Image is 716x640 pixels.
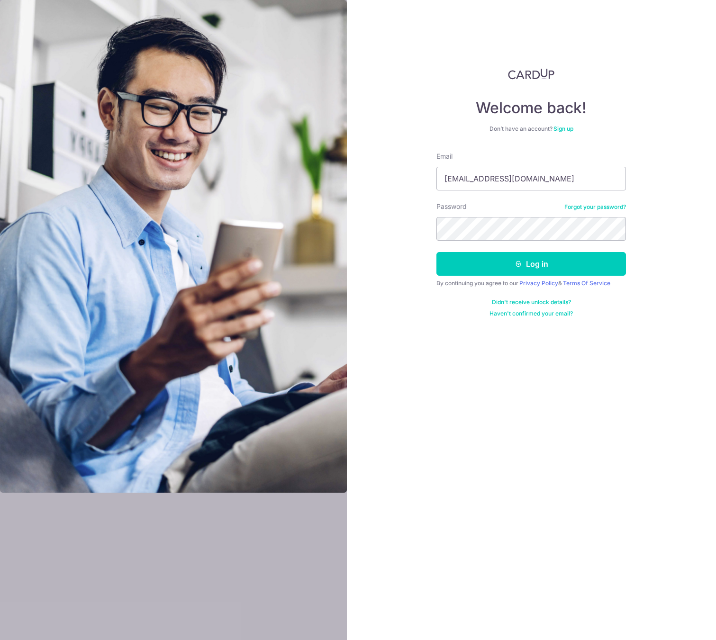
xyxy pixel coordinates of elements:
[436,125,626,133] div: Don’t have an account?
[492,298,571,306] a: Didn't receive unlock details?
[436,279,626,287] div: By continuing you agree to our &
[563,279,610,287] a: Terms Of Service
[436,152,453,161] label: Email
[436,202,467,211] label: Password
[564,203,626,211] a: Forgot your password?
[519,279,558,287] a: Privacy Policy
[489,310,573,317] a: Haven't confirmed your email?
[553,125,573,132] a: Sign up
[508,68,554,80] img: CardUp Logo
[436,252,626,276] button: Log in
[436,99,626,117] h4: Welcome back!
[436,167,626,190] input: Enter your Email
